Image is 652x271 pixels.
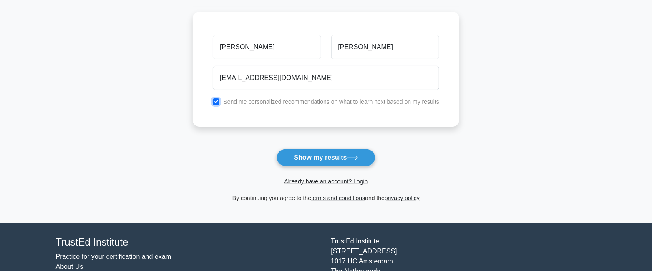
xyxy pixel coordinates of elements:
button: Show my results [277,149,375,166]
h4: TrustEd Institute [56,236,321,248]
a: Practice for your certification and exam [56,253,171,260]
div: By continuing you agree to the and the [188,193,464,203]
a: terms and conditions [311,195,365,201]
input: Last name [331,35,439,59]
input: Email [213,66,439,90]
a: Already have an account? Login [284,178,368,185]
a: privacy policy [385,195,420,201]
a: About Us [56,263,83,270]
input: First name [213,35,321,59]
label: Send me personalized recommendations on what to learn next based on my results [223,98,439,105]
